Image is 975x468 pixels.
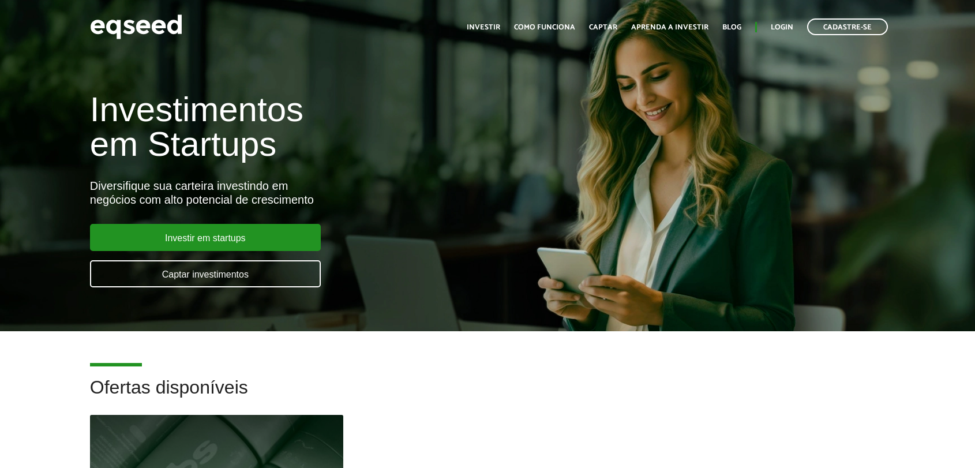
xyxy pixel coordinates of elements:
[467,24,500,31] a: Investir
[807,18,888,35] a: Cadastre-se
[90,92,560,162] h1: Investimentos em Startups
[722,24,741,31] a: Blog
[90,12,182,42] img: EqSeed
[589,24,617,31] a: Captar
[90,179,560,207] div: Diversifique sua carteira investindo em negócios com alto potencial de crescimento
[514,24,575,31] a: Como funciona
[90,377,885,415] h2: Ofertas disponíveis
[90,260,321,287] a: Captar investimentos
[771,24,793,31] a: Login
[90,224,321,251] a: Investir em startups
[631,24,708,31] a: Aprenda a investir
